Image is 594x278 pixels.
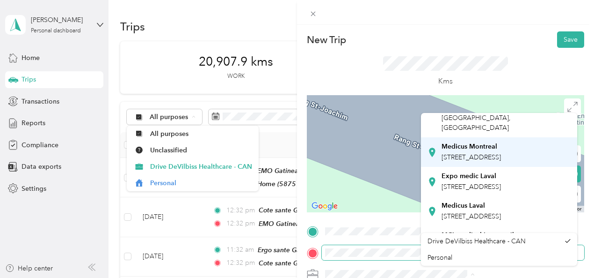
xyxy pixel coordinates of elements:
[438,75,453,87] p: Kms
[150,162,252,172] span: Drive DeVilbiss Healthcare - CAN
[442,183,501,191] span: [STREET_ADDRESS]
[309,200,340,212] a: Open this area in Google Maps (opens a new window)
[442,153,501,161] span: [STREET_ADDRESS]
[427,237,526,245] span: Drive DeVilbiss Healthcare - CAN
[427,254,452,262] span: Personal
[442,143,497,151] strong: Medicus Montreal
[150,129,252,139] span: All purposes
[150,178,252,188] span: Personal
[442,231,514,240] strong: MCL medical Longueuil
[442,202,485,210] strong: Medicus Laval
[150,145,252,155] span: Unclassified
[442,212,501,220] span: [STREET_ADDRESS]
[542,225,594,278] iframe: Everlance-gr Chat Button Frame
[442,172,496,180] strong: Expo medic Laval
[557,31,584,48] button: Save
[309,200,340,212] img: Google
[442,94,568,132] span: Rue Des Pionniers, [GEOGRAPHIC_DATA], J5N 2Z6, [GEOGRAPHIC_DATA], [GEOGRAPHIC_DATA], [GEOGRAPHIC_...
[307,33,346,46] p: New Trip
